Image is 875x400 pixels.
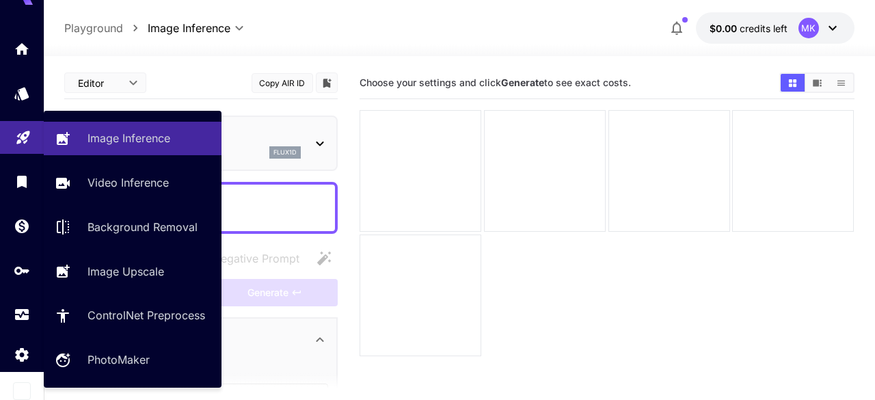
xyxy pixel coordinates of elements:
a: Video Inference [44,166,221,200]
div: Home [14,40,30,57]
span: Editor [78,76,120,90]
p: PhotoMaker [87,351,150,368]
button: Add to library [321,75,333,91]
a: Image Inference [44,122,221,155]
a: ControlNet Preprocess [44,299,221,332]
span: $0.00 [710,23,740,34]
div: Models [14,85,30,102]
button: Show images in list view [829,74,853,92]
div: Library [14,173,30,190]
div: Show images in grid viewShow images in video viewShow images in list view [779,72,854,93]
button: Show images in video view [805,74,829,92]
b: Generate [501,77,544,88]
div: Wallet [14,217,30,235]
p: flux1d [273,148,297,157]
button: $0.00 [696,12,854,44]
button: Copy AIR ID [252,73,313,93]
div: $0.00 [710,21,787,36]
a: PhotoMaker [44,343,221,377]
div: API Keys [14,262,30,279]
p: Playground [64,20,123,36]
nav: breadcrumb [64,20,148,36]
div: MK [798,18,819,38]
p: ControlNet Preprocess [87,307,205,323]
span: Choose your settings and click to see exact costs. [360,77,631,88]
div: Usage [14,306,30,323]
a: Background Removal [44,211,221,244]
p: Image Upscale [87,263,164,280]
span: Negative Prompt [213,250,299,267]
button: Expand sidebar [13,382,31,400]
a: Image Upscale [44,254,221,288]
p: Video Inference [87,174,169,191]
span: Negative prompts are not compatible with the selected model. [185,250,310,267]
p: Image Inference [87,130,170,146]
span: Image Inference [148,20,230,36]
div: Settings [14,346,30,363]
p: Background Removal [87,219,198,235]
button: Show images in grid view [781,74,805,92]
div: Playground [15,124,31,142]
span: credits left [740,23,787,34]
